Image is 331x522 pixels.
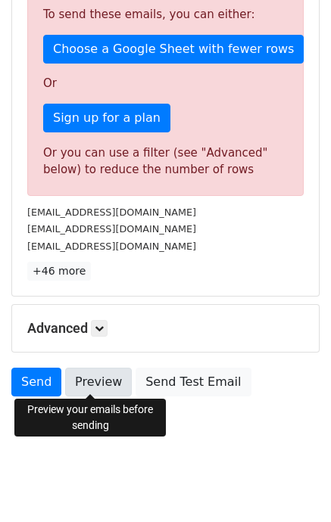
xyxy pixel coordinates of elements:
[255,449,331,522] iframe: Chat Widget
[27,207,196,218] small: [EMAIL_ADDRESS][DOMAIN_NAME]
[11,368,61,396] a: Send
[43,104,170,132] a: Sign up for a plan
[43,7,288,23] p: To send these emails, you can either:
[43,144,288,179] div: Or you can use a filter (see "Advanced" below) to reduce the number of rows
[27,262,91,281] a: +46 more
[136,368,251,396] a: Send Test Email
[27,241,196,252] small: [EMAIL_ADDRESS][DOMAIN_NAME]
[43,76,288,92] p: Or
[27,320,304,337] h5: Advanced
[43,35,304,64] a: Choose a Google Sheet with fewer rows
[65,368,132,396] a: Preview
[14,399,166,437] div: Preview your emails before sending
[27,223,196,235] small: [EMAIL_ADDRESS][DOMAIN_NAME]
